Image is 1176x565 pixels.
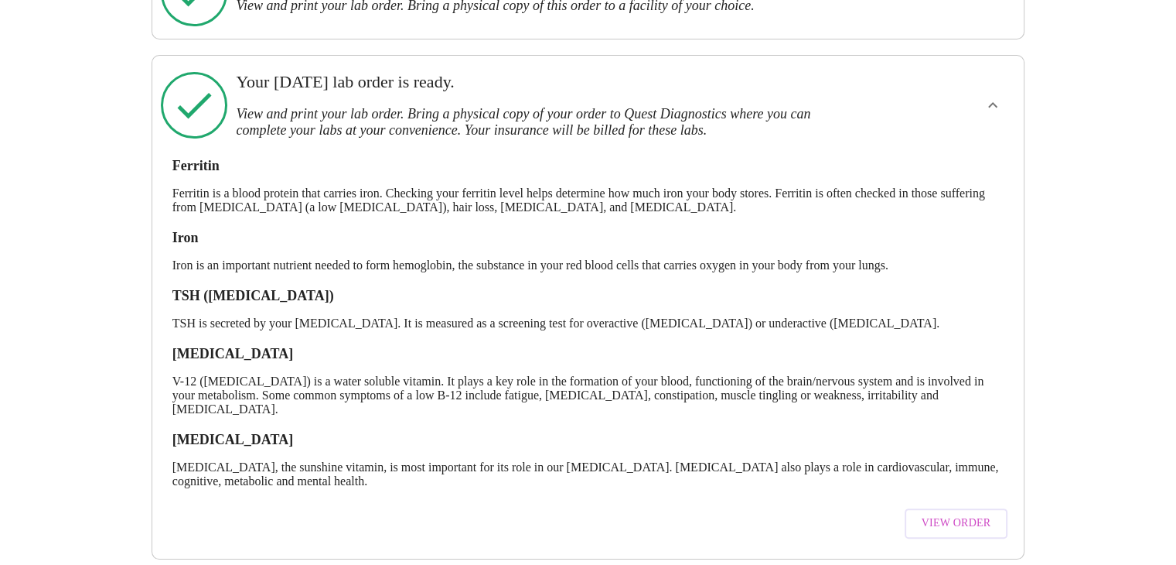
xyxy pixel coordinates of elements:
h3: Iron [172,230,1004,246]
span: View Order [922,514,991,533]
p: Iron is an important nutrient needed to form hemoglobin, the substance in your red blood cells th... [172,259,1004,272]
p: V-12 ([MEDICAL_DATA]) is a water soluble vitamin. It plays a key role in the formation of your bl... [172,375,1004,416]
p: [MEDICAL_DATA], the sunshine vitamin, is most important for its role in our [MEDICAL_DATA]. [MEDI... [172,461,1004,488]
h3: [MEDICAL_DATA] [172,432,1004,448]
h3: Your [DATE] lab order is ready. [236,72,856,92]
h3: Ferritin [172,158,1004,174]
h3: View and print your lab order. Bring a physical copy of your order to Quest Diagnostics where you... [236,106,856,139]
p: Ferritin is a blood protein that carries iron. Checking your ferritin level helps determine how m... [172,187,1004,214]
h3: [MEDICAL_DATA] [172,346,1004,362]
button: show more [974,87,1011,124]
p: TSH is secreted by your [MEDICAL_DATA]. It is measured as a screening test for overactive ([MEDIC... [172,317,1004,330]
a: View Order [901,501,1012,546]
button: View Order [905,508,1008,539]
h3: TSH ([MEDICAL_DATA]) [172,288,1004,304]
